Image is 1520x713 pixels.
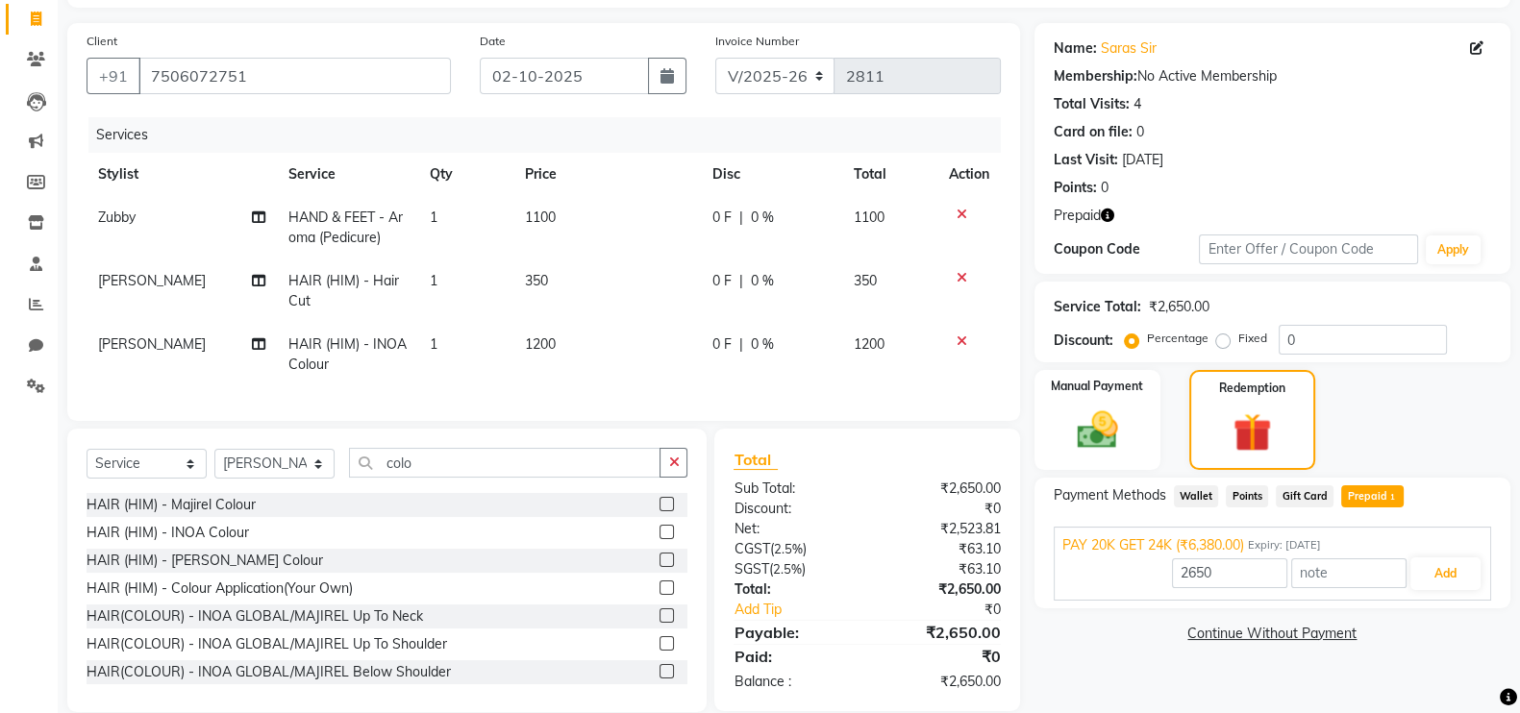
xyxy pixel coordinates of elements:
div: Discount: [719,499,867,519]
input: Amount [1172,558,1287,588]
div: ₹2,650.00 [867,621,1015,644]
a: Saras Sir [1101,38,1157,59]
div: Last Visit: [1054,150,1118,170]
div: Service Total: [1054,297,1141,317]
th: Price [513,153,701,196]
img: _cash.svg [1064,406,1130,454]
span: 0 F [712,334,732,355]
div: HAIR (HIM) - INOA Colour [87,523,249,543]
input: Search by Name/Mobile/Email/Code [138,58,451,94]
div: ₹2,523.81 [867,519,1015,539]
th: Disc [701,153,842,196]
span: 0 % [751,334,774,355]
span: Prepaid [1341,485,1404,507]
div: Paid: [719,645,867,668]
span: 0 % [751,208,774,228]
label: Manual Payment [1051,378,1143,395]
span: 1200 [854,335,885,353]
span: [PERSON_NAME] [98,335,206,353]
button: Add [1410,557,1481,590]
label: Invoice Number [715,33,799,50]
input: Enter Offer / Coupon Code [1199,234,1418,264]
div: Coupon Code [1054,239,1200,259]
div: Name: [1054,38,1097,59]
div: HAIR(COLOUR) - INOA GLOBAL/MAJIREL Below Shoulder [87,662,451,682]
div: Balance : [719,672,867,692]
span: CGST [734,540,769,557]
label: Client [87,33,117,50]
div: 0 [1101,178,1109,198]
div: Services [88,117,1015,153]
input: note [1291,558,1407,588]
div: HAIR (HIM) - Majirel Colour [87,495,256,515]
label: Percentage [1147,330,1209,347]
label: Date [480,33,506,50]
span: 350 [525,272,548,289]
label: Fixed [1238,330,1267,347]
div: [DATE] [1122,150,1163,170]
span: Gift Card [1276,485,1333,507]
span: Expiry: [DATE] [1248,537,1321,553]
span: 0 F [712,271,732,291]
span: 1 [430,209,437,226]
div: No Active Membership [1054,66,1491,86]
span: 1200 [525,335,556,353]
span: Total [734,450,778,470]
span: | [739,334,743,355]
div: HAIR(COLOUR) - INOA GLOBAL/MAJIREL Up To Neck [87,606,423,627]
div: Discount: [1054,331,1113,351]
div: Total: [719,579,867,600]
div: Sub Total: [719,479,867,499]
span: Wallet [1174,485,1219,507]
th: Service [277,153,418,196]
div: ₹63.10 [867,559,1015,579]
th: Stylist [87,153,277,196]
div: 4 [1134,94,1141,114]
span: | [739,271,743,291]
span: 1100 [854,209,885,226]
input: Search or Scan [349,448,660,478]
div: ₹2,650.00 [867,579,1015,600]
th: Action [937,153,1001,196]
a: Add Tip [719,600,891,620]
div: 0 [1136,122,1144,142]
span: | [739,208,743,228]
span: HAIR (HIM) - INOA Colour [288,335,407,373]
span: SGST [734,560,768,578]
button: +91 [87,58,140,94]
span: 1 [430,272,437,289]
div: HAIR (HIM) - [PERSON_NAME] Colour [87,551,323,571]
div: ₹0 [892,600,1015,620]
span: 2.5% [772,561,801,577]
span: PAY 20K GET 24K (₹6,380.00) [1062,535,1244,555]
div: Membership: [1054,66,1137,86]
a: Continue Without Payment [1038,624,1507,644]
th: Qty [418,153,512,196]
span: [PERSON_NAME] [98,272,206,289]
span: HAND & FEET - Aroma (Pedicure) [288,209,403,246]
span: 1 [1386,492,1397,504]
span: Payment Methods [1054,485,1166,505]
span: 0 % [751,271,774,291]
span: Points [1226,485,1268,507]
span: 0 F [712,208,732,228]
img: _gift.svg [1221,408,1283,456]
div: ₹2,650.00 [867,479,1015,499]
div: Payable: [719,621,867,644]
div: HAIR (HIM) - Colour Application(Your Own) [87,578,353,599]
div: ₹0 [867,645,1015,668]
span: 1100 [525,209,556,226]
span: Zubby [98,209,136,226]
span: 350 [854,272,877,289]
div: ₹0 [867,499,1015,519]
div: ₹2,650.00 [1149,297,1209,317]
span: Prepaid [1054,206,1101,226]
button: Apply [1426,235,1481,264]
div: Card on file: [1054,122,1133,142]
div: ( ) [719,559,867,579]
span: 1 [430,335,437,353]
span: 2.5% [773,541,802,556]
div: ₹63.10 [867,539,1015,559]
span: HAIR (HIM) - Hair Cut [288,272,399,309]
div: Net: [719,519,867,539]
